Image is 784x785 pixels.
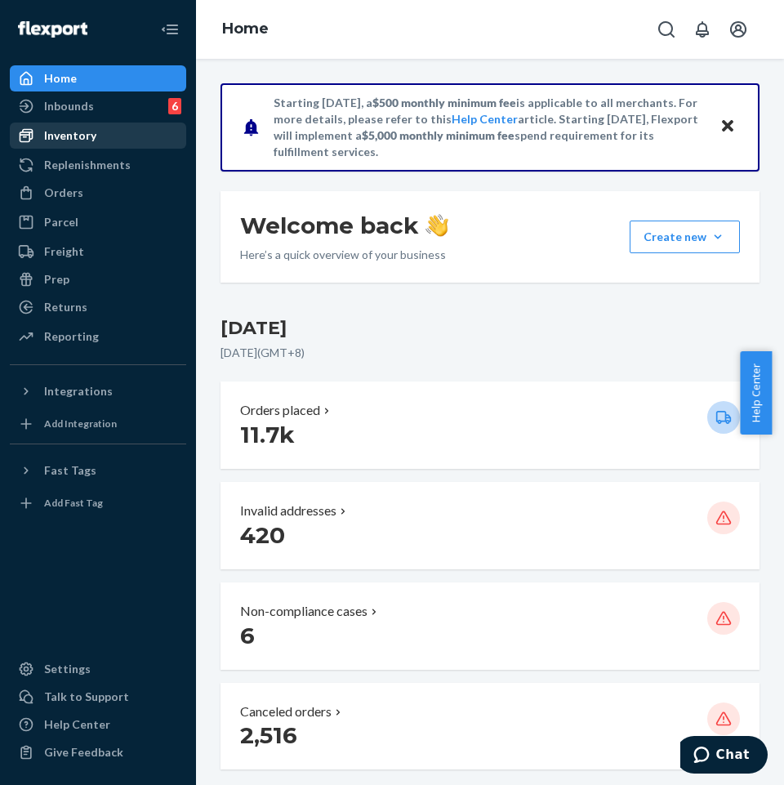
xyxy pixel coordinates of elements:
button: Open Search Box [650,13,683,46]
div: Give Feedback [44,744,123,760]
div: Inbounds [44,98,94,114]
img: Flexport logo [18,21,87,38]
span: 2,516 [240,721,297,749]
a: Parcel [10,209,186,235]
p: Canceled orders [240,702,332,721]
div: Replenishments [44,157,131,173]
button: Open notifications [686,13,719,46]
button: Help Center [740,351,772,435]
div: Inventory [44,127,96,144]
div: Integrations [44,383,113,399]
img: hand-wave emoji [425,214,448,237]
div: 6 [168,98,181,114]
div: Fast Tags [44,462,96,479]
a: Freight [10,239,186,265]
a: Home [222,20,269,38]
h1: Welcome back [240,211,448,240]
div: Orders [44,185,83,201]
p: Starting [DATE], a is applicable to all merchants. For more details, please refer to this article... [274,95,704,160]
span: 11.7k [240,421,295,448]
p: Invalid addresses [240,502,336,520]
span: $5,000 monthly minimum fee [362,128,514,142]
p: Here’s a quick overview of your business [240,247,448,263]
div: Returns [44,299,87,315]
button: Canceled orders 2,516 [220,683,759,770]
div: Add Fast Tag [44,496,103,510]
button: Invalid addresses 420 [220,482,759,569]
span: 420 [240,521,285,549]
a: Reporting [10,323,186,350]
div: Reporting [44,328,99,345]
button: Fast Tags [10,457,186,484]
div: Talk to Support [44,689,129,705]
div: Help Center [44,716,110,733]
a: Settings [10,656,186,682]
div: Parcel [44,214,78,230]
p: Non-compliance cases [240,602,367,621]
a: Add Fast Tag [10,490,186,516]
p: [DATE] ( GMT+8 ) [220,345,759,361]
button: Close Navigation [154,13,186,46]
div: Freight [44,243,84,260]
button: Orders placed 11.7k [220,381,759,469]
div: Home [44,70,77,87]
h3: [DATE] [220,315,759,341]
a: Replenishments [10,152,186,178]
div: Add Integration [44,417,117,430]
div: Settings [44,661,91,677]
button: Non-compliance cases 6 [220,582,759,670]
a: Help Center [452,112,518,126]
button: Close [717,115,738,139]
button: Create new [630,221,740,253]
button: Integrations [10,378,186,404]
a: Add Integration [10,411,186,437]
button: Give Feedback [10,739,186,765]
button: Talk to Support [10,684,186,710]
a: Returns [10,294,186,320]
a: Prep [10,266,186,292]
div: Prep [44,271,69,288]
span: 6 [240,622,255,649]
ol: breadcrumbs [209,6,282,53]
a: Help Center [10,711,186,738]
a: Orders [10,180,186,206]
a: Home [10,65,186,91]
a: Inventory [10,123,186,149]
p: Orders placed [240,401,320,420]
iframe: Opens a widget where you can chat to one of our agents [680,736,768,777]
span: $500 monthly minimum fee [372,96,516,109]
button: Open account menu [722,13,755,46]
a: Inbounds6 [10,93,186,119]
